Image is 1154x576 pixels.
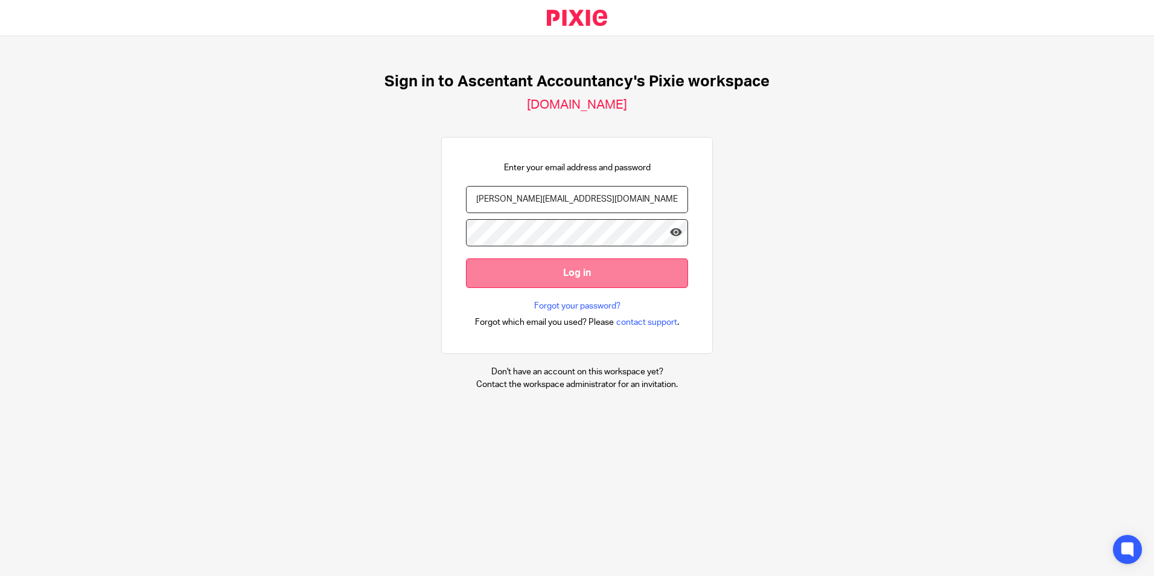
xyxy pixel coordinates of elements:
h2: [DOMAIN_NAME] [527,97,627,113]
div: . [475,315,680,329]
p: Enter your email address and password [504,162,651,174]
h1: Sign in to Ascentant Accountancy's Pixie workspace [384,72,770,91]
p: Contact the workspace administrator for an invitation. [476,379,678,391]
input: Log in [466,258,688,288]
span: Forgot which email you used? Please [475,316,614,328]
input: name@example.com [466,186,688,213]
span: contact support [616,316,677,328]
a: Forgot your password? [534,300,620,312]
p: Don't have an account on this workspace yet? [476,366,678,378]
